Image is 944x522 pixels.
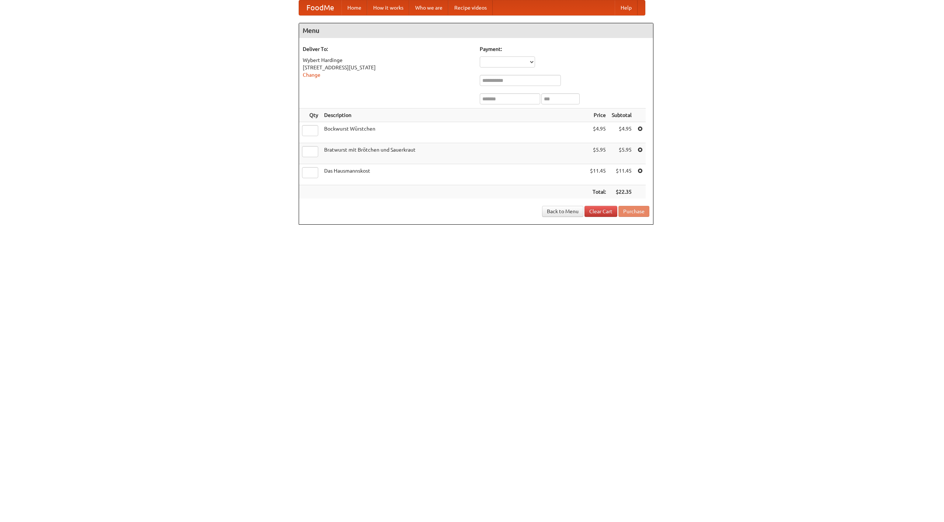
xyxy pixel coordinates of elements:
[587,143,609,164] td: $5.95
[584,206,617,217] a: Clear Cart
[341,0,367,15] a: Home
[321,143,587,164] td: Bratwurst mit Brötchen und Sauerkraut
[587,185,609,199] th: Total:
[303,64,472,71] div: [STREET_ADDRESS][US_STATE]
[321,108,587,122] th: Description
[587,164,609,185] td: $11.45
[480,45,649,53] h5: Payment:
[448,0,493,15] a: Recipe videos
[303,72,320,78] a: Change
[609,164,635,185] td: $11.45
[367,0,409,15] a: How it works
[321,122,587,143] td: Bockwurst Würstchen
[587,122,609,143] td: $4.95
[299,0,341,15] a: FoodMe
[609,185,635,199] th: $22.35
[321,164,587,185] td: Das Hausmannskost
[542,206,583,217] a: Back to Menu
[609,108,635,122] th: Subtotal
[609,143,635,164] td: $5.95
[587,108,609,122] th: Price
[303,45,472,53] h5: Deliver To:
[303,56,472,64] div: Wybert Hardinge
[618,206,649,217] button: Purchase
[609,122,635,143] td: $4.95
[299,23,653,38] h4: Menu
[299,108,321,122] th: Qty
[615,0,638,15] a: Help
[409,0,448,15] a: Who we are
